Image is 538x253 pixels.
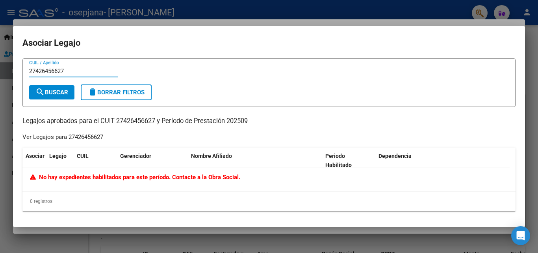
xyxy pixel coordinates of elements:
[325,153,352,168] span: Periodo Habilitado
[46,148,74,174] datatable-header-cell: Legajo
[511,226,530,245] div: Open Intercom Messenger
[35,89,68,96] span: Buscar
[117,148,188,174] datatable-header-cell: Gerenciador
[22,116,516,126] p: Legajos aprobados para el CUIT 27426456627 y Período de Prestación 202509
[322,148,375,174] datatable-header-cell: Periodo Habilitado
[30,174,240,181] span: No hay expedientes habilitados para este período. Contacte a la Obra Social.
[22,133,103,142] div: Ver Legajos para 27426456627
[378,153,412,159] span: Dependencia
[35,87,45,97] mat-icon: search
[22,36,516,51] h2: Asociar Legajo
[26,153,45,159] span: Asociar
[77,153,89,159] span: CUIL
[49,153,67,159] span: Legajo
[81,84,152,100] button: Borrar Filtros
[74,148,117,174] datatable-header-cell: CUIL
[375,148,510,174] datatable-header-cell: Dependencia
[22,148,46,174] datatable-header-cell: Asociar
[88,89,145,96] span: Borrar Filtros
[188,148,322,174] datatable-header-cell: Nombre Afiliado
[22,191,516,211] div: 0 registros
[29,85,74,99] button: Buscar
[88,87,97,97] mat-icon: delete
[120,153,151,159] span: Gerenciador
[191,153,232,159] span: Nombre Afiliado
